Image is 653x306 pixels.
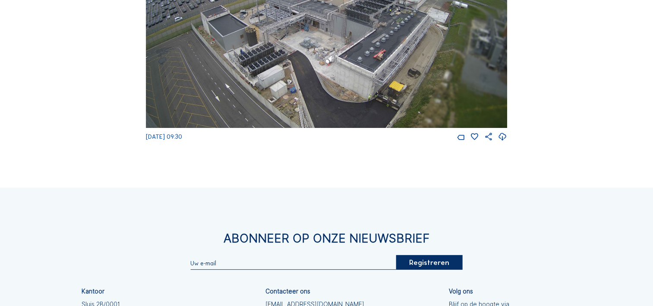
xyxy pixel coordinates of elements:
[146,133,182,140] span: [DATE] 09:30
[265,289,310,295] div: Contacteer ons
[449,289,473,295] div: Volg ons
[396,255,463,269] div: Registreren
[82,289,104,295] div: Kantoor
[190,259,396,267] input: Uw e-mail
[82,232,571,244] div: Abonneer op onze nieuwsbrief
